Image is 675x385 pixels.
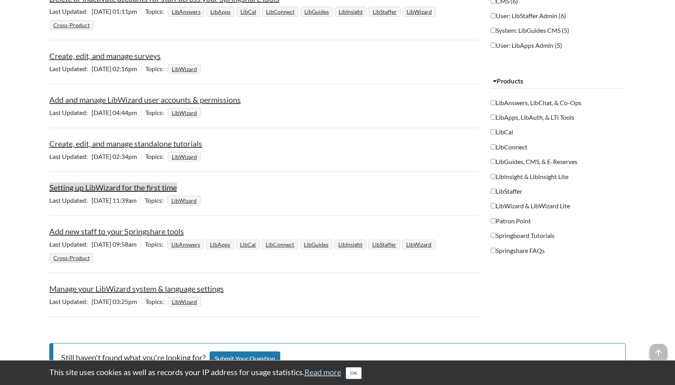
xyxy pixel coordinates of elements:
input: Springboard Tutorials [491,233,496,238]
a: Setting up LibWizard for the first time [49,183,177,192]
a: LibWizard [171,151,198,162]
a: Manage your LibWizard system & language settings [49,284,224,293]
a: Create, edit, and manage standalone tutorials [49,139,202,148]
ul: Topics [168,65,203,72]
ul: Topics [168,298,203,305]
a: LibConnect [264,239,295,250]
a: Submit Your Question [210,351,280,366]
a: LibAnswers [171,6,202,17]
a: LibInsight [337,239,364,250]
span: [DATE] 09:58am [49,240,141,248]
span: Topics [145,153,168,160]
span: [DATE] 03:25pm [49,298,141,305]
span: Last Updated [49,298,92,305]
input: System: LibGuides CMS (5) [491,28,496,33]
a: LibInsight [337,6,364,17]
input: LibAnswers, LibChat, & Co-Ops [491,100,496,105]
ul: Topics [49,8,438,28]
a: Add new staff to your Springshare tools [49,226,184,236]
span: Topics [145,240,167,248]
span: Last Updated [49,65,92,72]
label: Springboard Tutorials [491,231,555,240]
span: Last Updated [49,109,92,116]
a: LibConnect [265,6,296,17]
a: Read more [304,367,341,377]
a: LibWizard [170,195,198,206]
label: LibAnswers, LibChat, & Co-Ops [491,98,581,107]
label: LibStaffer [491,187,522,196]
a: LibWizard [171,296,198,308]
span: Last Updated [49,8,92,15]
input: LibWizard & LibWizard Lite [491,203,496,208]
button: Products [491,74,626,89]
span: Topics [145,8,168,15]
input: LibInsight & LibInsight Lite [491,174,496,179]
input: Patron Point [491,218,496,223]
span: Topics [145,109,168,116]
a: Create, edit, and manage surveys [49,51,161,60]
span: [DATE] 02:34pm [49,153,141,160]
span: Topics [145,196,167,204]
input: LibConnect [491,144,496,149]
span: arrow_upward [650,344,667,361]
ul: Topics [168,153,203,160]
label: LibWizard & LibWizard Lite [491,202,570,210]
span: [DATE] 01:11pm [49,8,141,15]
label: Patron Point [491,217,531,225]
input: Springshare FAQs [491,248,496,253]
a: LibWizard [171,107,198,119]
label: System: LibGuides CMS (5) [491,26,569,35]
input: LibCal [491,129,496,134]
span: Topics [145,298,168,305]
div: This site uses cookies as well as records your IP address for usage statistics. [41,366,634,379]
a: LibAnswers [170,239,201,250]
a: Add and manage LibWizard user accounts & permissions [49,95,241,104]
a: LibCal [239,6,257,17]
span: [DATE] 04:44pm [49,109,141,116]
a: LibGuides [303,239,330,250]
ul: Topics [168,109,203,116]
a: Cross-Product [52,19,91,31]
a: LibApps [209,6,232,17]
label: LibCal [491,128,513,136]
input: User: LibApps Admin (5) [491,43,496,48]
input: LibGuides, CMS, & E-Reserves [491,159,496,164]
a: LibWizard [405,239,433,250]
a: LibApps [209,239,231,250]
label: LibGuides, CMS, & E-Reserves [491,157,577,166]
a: LibWizard [405,6,433,17]
ul: Topics [167,196,202,204]
span: Last Updated [49,153,92,160]
button: Close [346,367,362,379]
a: Cross-Product [52,252,91,264]
label: LibInsight & LibInsight Lite [491,172,568,181]
label: User: LibApps Admin (5) [491,41,562,50]
a: LibStaffer [371,6,398,17]
label: LibConnect [491,143,527,151]
span: Topics [145,65,168,72]
label: User: LibStaffer Admin (6) [491,11,566,20]
span: [DATE] 02:16pm [49,65,141,72]
span: Last Updated [49,196,92,204]
label: Springshare FAQs [491,246,545,255]
a: arrow_upward [650,345,667,354]
input: LibStaffer [491,189,496,194]
ul: Topics [49,240,437,261]
a: LibWizard [171,63,198,75]
span: Last Updated [49,240,92,248]
a: LibGuides [303,6,330,17]
a: LibCal [239,239,257,250]
label: LibApps, LibAuth, & LTI Tools [491,113,574,122]
p: Still haven't found what you're looking for? [49,343,626,374]
input: User: LibStaffer Admin (6) [491,13,496,18]
span: [DATE] 11:39am [49,196,141,204]
a: LibStaffer [371,239,397,250]
input: LibApps, LibAuth, & LTI Tools [491,115,496,120]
